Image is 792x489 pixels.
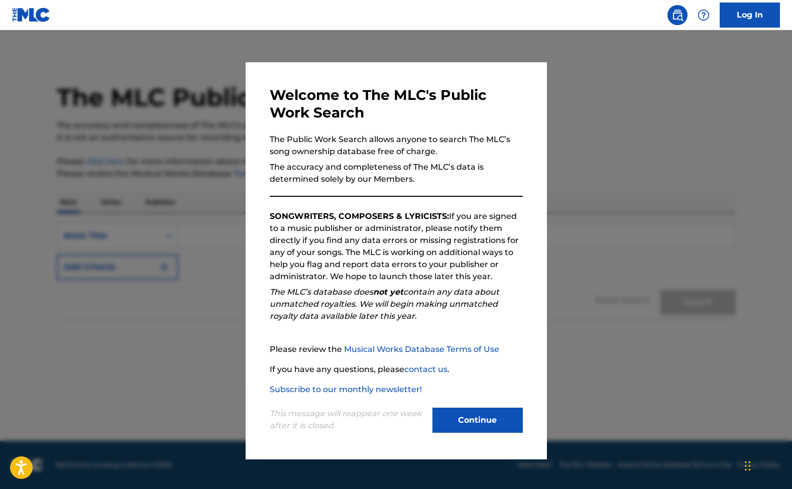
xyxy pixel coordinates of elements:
[698,9,710,21] img: help
[671,9,684,21] img: search
[270,161,523,185] p: The accuracy and completeness of The MLC’s data is determined solely by our Members.
[270,134,523,158] p: The Public Work Search allows anyone to search The MLC’s song ownership database free of charge.
[432,408,523,433] button: Continue
[667,5,688,25] a: Public Search
[270,343,523,355] p: Please review the
[742,441,792,489] iframe: Chat Widget
[270,86,523,121] h3: Welcome to The MLC's Public Work Search
[270,408,426,432] p: This message will reappear one week after it is closed.
[404,364,447,374] a: contact us
[270,385,422,394] a: Subscribe to our monthly newsletter!
[270,210,523,283] p: If you are signed to a music publisher or administrator, please notify them directly if you find ...
[270,363,523,376] p: If you have any questions, please .
[270,211,449,221] strong: SONGWRITERS, COMPOSERS & LYRICISTS:
[745,451,751,481] div: Dra
[12,8,51,22] img: MLC Logo
[742,441,792,489] div: Chatt-widget
[694,5,714,25] div: Help
[270,287,499,321] em: The MLC’s database does contain any data about unmatched royalties. We will begin making unmatche...
[373,287,403,297] strong: not yet
[344,344,499,354] a: Musical Works Database Terms of Use
[720,3,780,28] a: Log In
